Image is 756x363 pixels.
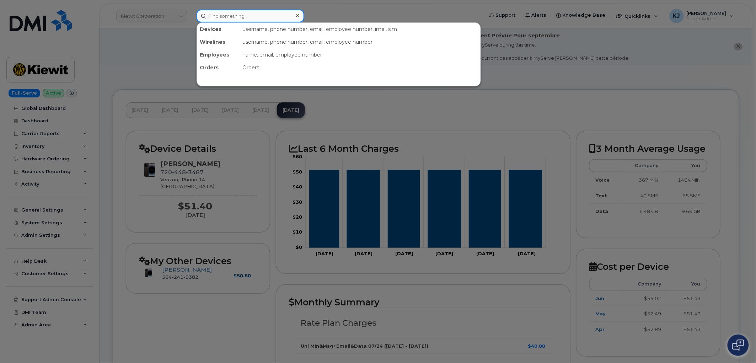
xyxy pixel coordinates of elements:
div: Orders [240,61,481,74]
div: Devices [197,23,240,36]
div: username, phone number, email, employee number [240,36,481,48]
div: name, email, employee number [240,48,481,61]
img: Open chat [732,340,744,351]
div: Employees [197,48,240,61]
div: Wirelines [197,36,240,48]
div: username, phone number, email, employee number, imei, sim [240,23,481,36]
div: Orders [197,61,240,74]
